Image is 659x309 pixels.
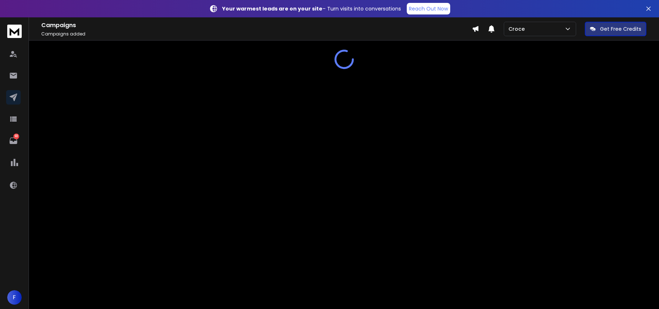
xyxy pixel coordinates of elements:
p: Campaigns added [41,31,472,37]
button: F [7,290,22,305]
h1: Campaigns [41,21,472,30]
img: logo [7,25,22,38]
a: 93 [6,134,21,148]
p: Croce [508,25,528,33]
strong: Your warmest leads are on your site [222,5,322,12]
p: Get Free Credits [600,25,641,33]
button: Get Free Credits [585,22,646,36]
p: Reach Out Now [409,5,448,12]
p: 93 [13,134,19,139]
a: Reach Out Now [407,3,450,14]
p: – Turn visits into conversations [222,5,401,12]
